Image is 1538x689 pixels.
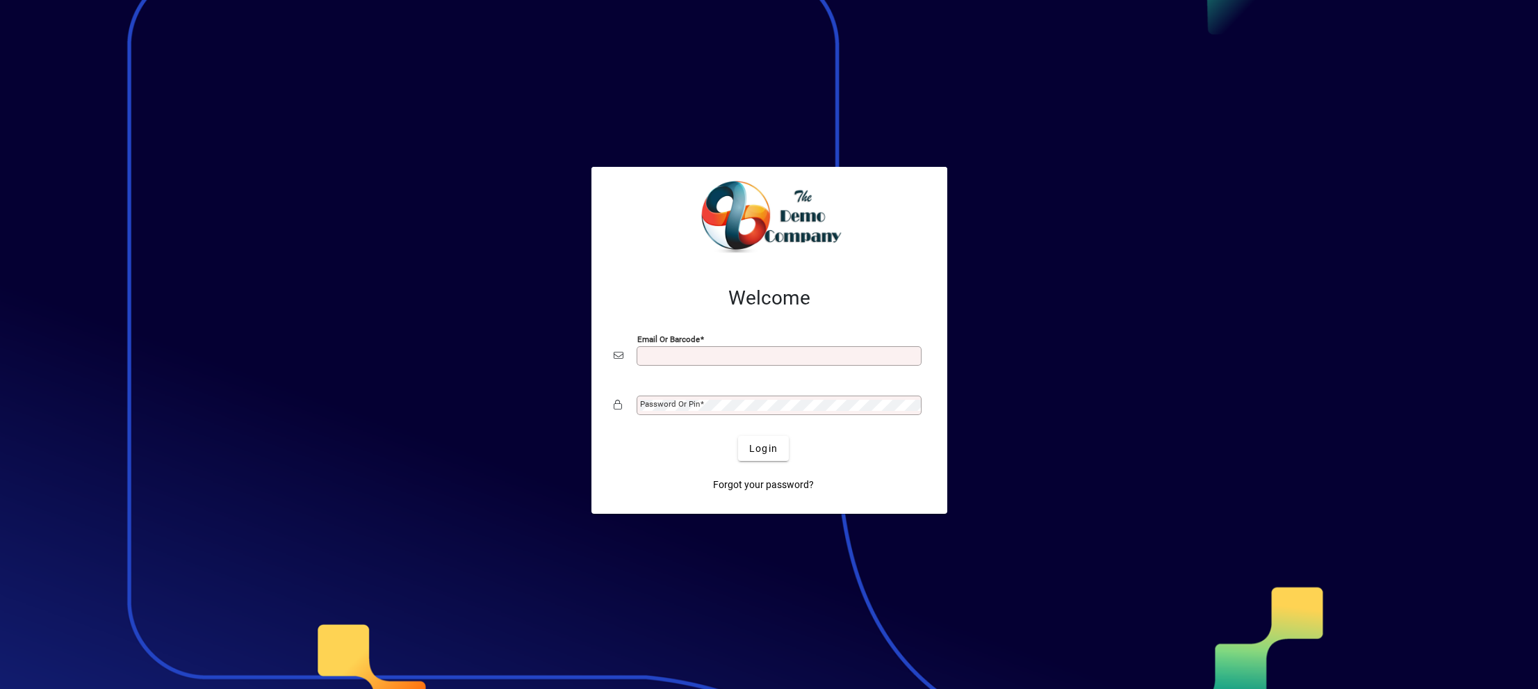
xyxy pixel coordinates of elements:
mat-label: Email or Barcode [637,334,700,344]
a: Forgot your password? [707,472,819,497]
span: Login [749,441,778,456]
h2: Welcome [614,286,925,310]
button: Login [738,436,789,461]
mat-label: Password or Pin [640,399,700,409]
span: Forgot your password? [713,478,814,492]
